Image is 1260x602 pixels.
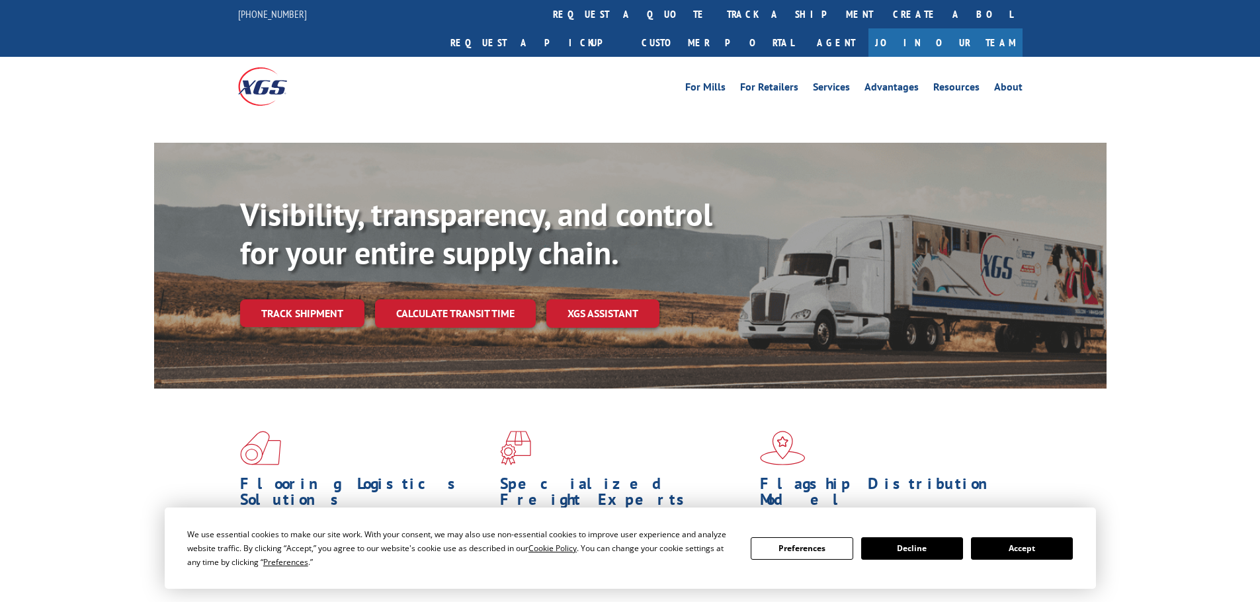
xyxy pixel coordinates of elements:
[740,82,798,96] a: For Retailers
[971,537,1073,560] button: Accept
[240,476,490,514] h1: Flooring Logistics Solutions
[632,28,804,57] a: Customer Portal
[546,299,659,328] a: XGS ASSISTANT
[933,82,980,96] a: Resources
[813,82,850,96] a: Services
[804,28,868,57] a: Agent
[760,431,806,465] img: xgs-icon-flagship-distribution-model-red
[864,82,919,96] a: Advantages
[187,527,735,569] div: We use essential cookies to make our site work. With your consent, we may also use non-essential ...
[240,299,364,327] a: Track shipment
[500,476,750,514] h1: Specialized Freight Experts
[994,82,1023,96] a: About
[528,543,577,554] span: Cookie Policy
[685,82,726,96] a: For Mills
[760,476,1010,514] h1: Flagship Distribution Model
[240,194,712,273] b: Visibility, transparency, and control for your entire supply chain.
[375,299,536,328] a: Calculate transit time
[500,431,531,465] img: xgs-icon-focused-on-flooring-red
[441,28,632,57] a: Request a pickup
[861,537,963,560] button: Decline
[263,556,308,568] span: Preferences
[240,431,281,465] img: xgs-icon-total-supply-chain-intelligence-red
[868,28,1023,57] a: Join Our Team
[238,7,307,20] a: [PHONE_NUMBER]
[751,537,853,560] button: Preferences
[165,508,1096,589] div: Cookie Consent Prompt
